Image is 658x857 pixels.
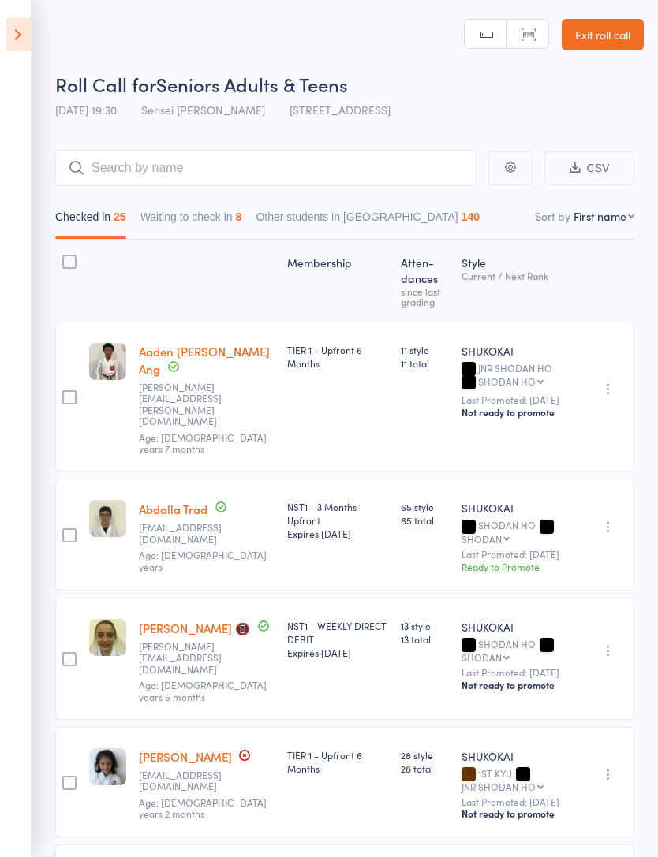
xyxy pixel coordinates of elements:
[139,796,267,820] span: Age: [DEMOGRAPHIC_DATA] years 2 months
[462,549,570,560] small: Last Promoted: [DATE]
[139,548,267,572] span: Age: [DEMOGRAPHIC_DATA] years
[139,641,241,675] small: anthony.peterson3@gmail.com
[287,619,388,659] div: NST1 - WEEKLY DIRECT DEBIT
[574,208,626,224] div: First name
[139,620,250,636] a: [PERSON_NAME] 📵
[139,748,232,765] a: [PERSON_NAME]
[281,247,394,315] div: Membership
[535,208,570,224] label: Sort by
[139,430,267,455] span: Age: [DEMOGRAPHIC_DATA] years 7 months
[287,500,388,540] div: NST1 - 3 Months Upfront
[401,500,449,513] span: 65 style
[139,769,241,792] small: devz.nk@gmail.com
[462,652,502,662] div: SHODAN
[287,527,388,540] div: Expires [DATE]
[462,406,570,419] div: Not ready to promote
[401,513,449,527] span: 65 total
[401,748,449,762] span: 28 style
[256,203,480,239] button: Other students in [GEOGRAPHIC_DATA]140
[544,151,634,185] button: CSV
[156,71,348,97] span: Seniors Adults & Teens
[462,343,570,359] div: SHUKOKAI
[401,343,449,356] span: 11 style
[462,500,570,516] div: SHUKOKAI
[462,560,570,573] div: Ready to Promote
[139,501,207,517] a: Abdalla Trad
[55,71,156,97] span: Roll Call for
[462,679,570,691] div: Not ready to promote
[562,19,644,50] a: Exit roll call
[287,646,388,659] div: Expires [DATE]
[462,768,570,792] div: 1ST KYU
[401,762,449,775] span: 28 total
[462,748,570,764] div: SHUKOKAI
[89,343,126,380] img: image1691479266.png
[141,102,265,117] span: Sensei [PERSON_NAME]
[462,807,570,820] div: Not ready to promote
[401,356,449,370] span: 11 total
[139,343,270,377] a: Aaden [PERSON_NAME] Ang
[140,203,242,239] button: Waiting to check in8
[462,796,570,807] small: Last Promoted: [DATE]
[401,286,449,307] div: since last grading
[462,394,570,405] small: Last Promoted: [DATE]
[236,211,242,223] div: 8
[462,639,570,662] div: SHODAN HO
[89,500,126,537] img: image1581403604.png
[55,102,117,117] span: [DATE] 19:30
[139,678,267,702] span: Age: [DEMOGRAPHIC_DATA] years 5 months
[290,102,391,117] span: [STREET_ADDRESS]
[401,632,449,646] span: 13 total
[55,203,126,239] button: Checked in25
[462,534,502,544] div: SHODAN
[462,520,570,543] div: SHODAN HO
[139,382,241,427] small: trieu.ngan@gmail.com
[462,781,536,792] div: JNR SHODAN HO
[462,363,570,389] div: JNR SHODAN HO
[462,270,570,281] div: Current / Next Rank
[89,619,126,656] img: image1567498199.png
[462,619,570,635] div: SHUKOKAI
[401,619,449,632] span: 13 style
[462,667,570,678] small: Last Promoted: [DATE]
[455,247,577,315] div: Style
[462,211,480,223] div: 140
[55,150,477,186] input: Search by name
[287,748,388,775] div: TIER 1 - Upfront 6 Months
[89,748,126,785] img: image1567495615.png
[287,343,388,370] div: TIER 1 - Upfront 6 Months
[139,522,241,545] small: jokhalil20@gmail.com
[394,247,455,315] div: Atten­dances
[114,211,126,223] div: 25
[478,376,536,386] div: SHODAN HO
